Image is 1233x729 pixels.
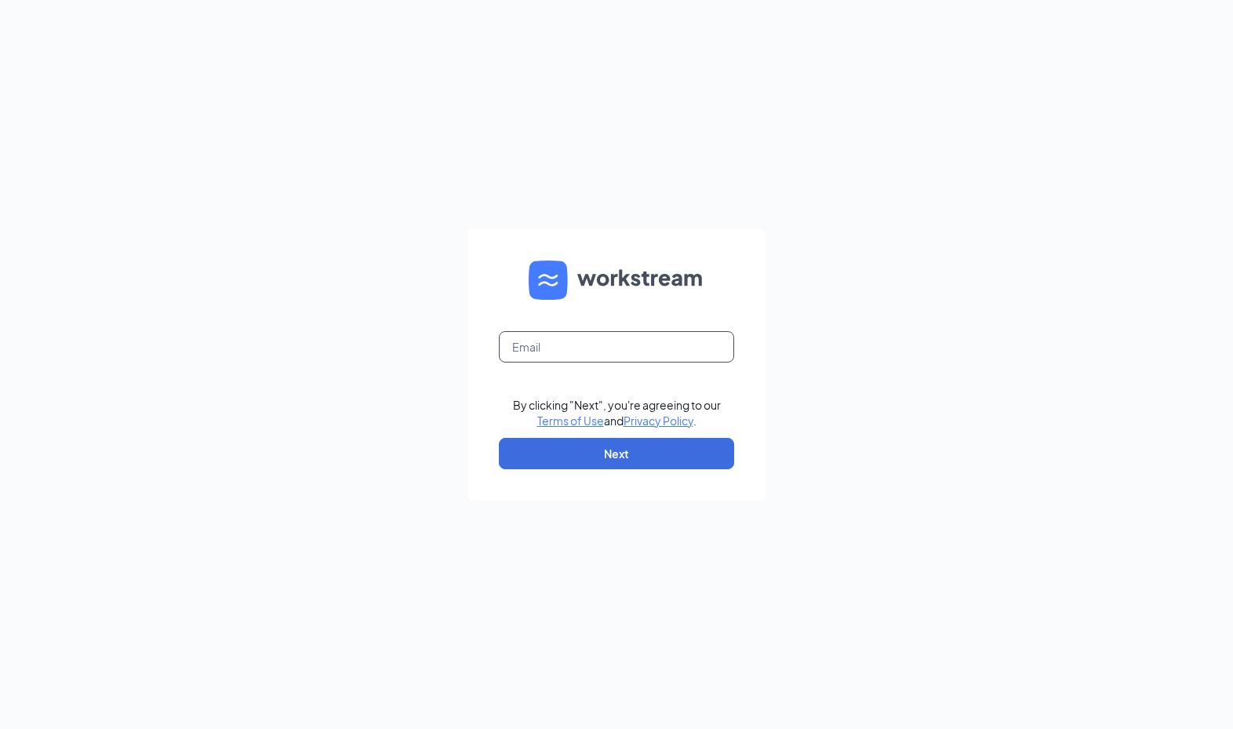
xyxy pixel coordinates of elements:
[537,414,604,428] a: Terms of Use
[499,438,734,469] button: Next
[624,414,693,428] a: Privacy Policy
[529,261,704,300] img: WS logo and Workstream text
[513,397,721,428] div: By clicking "Next", you're agreeing to our and .
[499,331,734,363] input: Email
